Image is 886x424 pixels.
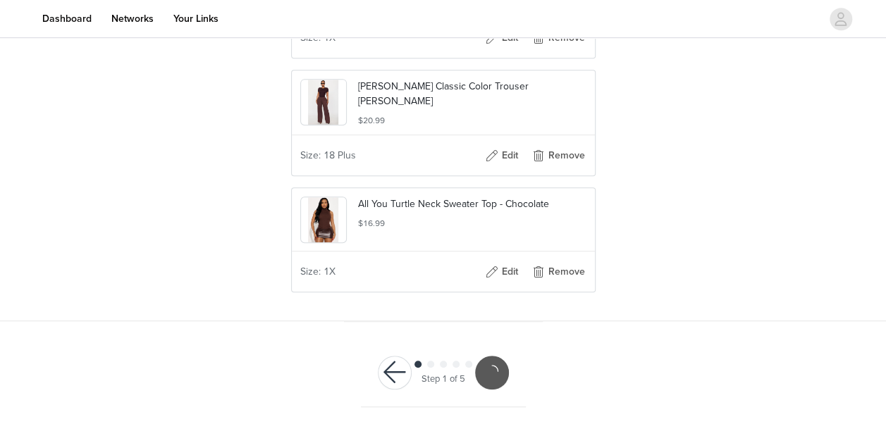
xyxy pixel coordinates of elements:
[308,80,338,125] img: product image
[300,264,336,279] span: Size: 1X
[358,114,586,127] h5: $20.99
[308,197,338,242] img: product image
[103,3,162,35] a: Networks
[422,373,465,387] div: Step 1 of 5
[530,144,586,167] button: Remove
[358,217,586,230] h5: $16.99
[300,148,356,163] span: Size: 18 Plus
[358,79,586,108] p: [PERSON_NAME] Classic Color Trouser [PERSON_NAME]
[34,3,100,35] a: Dashboard
[474,144,530,167] button: Edit
[834,8,847,30] div: avatar
[165,3,227,35] a: Your Links
[530,261,586,283] button: Remove
[358,197,586,211] p: All You Turtle Neck Sweater Top - Chocolate
[474,261,530,283] button: Edit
